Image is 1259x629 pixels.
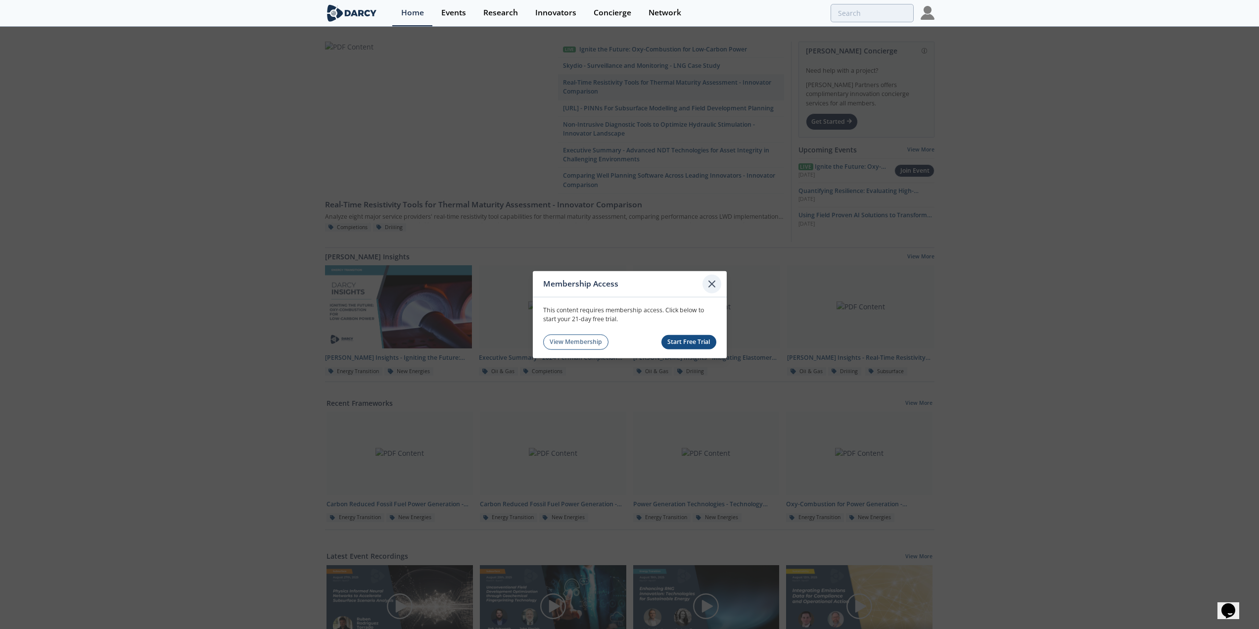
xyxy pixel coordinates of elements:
[661,335,716,349] button: Start Free Trial
[831,4,914,22] input: Advanced Search
[483,9,518,17] div: Research
[1217,589,1249,619] iframe: chat widget
[535,9,576,17] div: Innovators
[543,306,716,324] p: This content requires membership access. Click below to start your 21-day free trial.
[325,4,379,22] img: logo-wide.svg
[921,6,934,20] img: Profile
[543,274,703,293] div: Membership Access
[543,334,609,349] a: View Membership
[594,9,631,17] div: Concierge
[649,9,681,17] div: Network
[441,9,466,17] div: Events
[401,9,424,17] div: Home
